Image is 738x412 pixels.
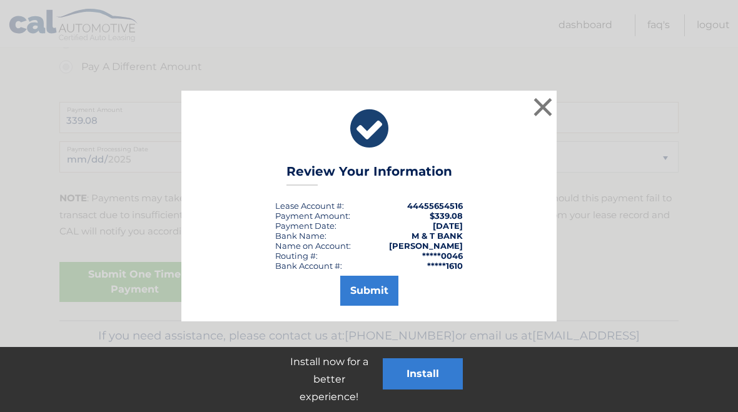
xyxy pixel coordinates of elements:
button: × [530,94,555,119]
span: Payment Date [275,221,335,231]
div: Lease Account #: [275,201,344,211]
div: Bank Account #: [275,261,342,271]
strong: [PERSON_NAME] [389,241,463,251]
div: Routing #: [275,251,318,261]
button: Submit [340,276,398,306]
div: Name on Account: [275,241,351,251]
div: Payment Amount: [275,211,350,221]
strong: M & T BANK [412,231,463,241]
h3: Review Your Information [286,164,452,186]
strong: 44455654516 [407,201,463,211]
span: [DATE] [433,221,463,231]
div: Bank Name: [275,231,326,241]
button: Install [383,358,463,389]
span: $339.08 [430,211,463,221]
div: : [275,221,336,231]
p: Install now for a better experience! [275,353,383,406]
